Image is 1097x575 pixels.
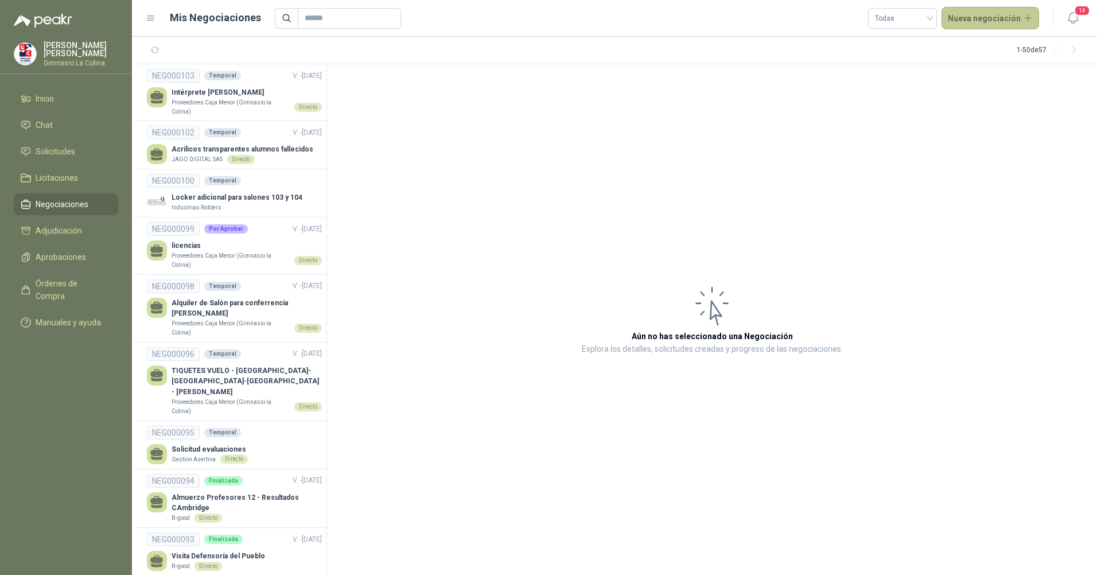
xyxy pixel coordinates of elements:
div: Directo [294,402,322,411]
span: 14 [1074,5,1090,16]
p: B-good [172,562,190,571]
span: V. - [DATE] [293,535,322,543]
a: NEG000099Por AprobarV. -[DATE] licenciasProveedores Caja Menor (Gimnasio la Colina)Directo [147,222,322,269]
div: 1 - 50 de 57 [1017,41,1083,60]
a: NEG000103TemporalV. -[DATE] Intérprete [PERSON_NAME]Proveedores Caja Menor (Gimnasio la Colina)Di... [147,69,322,116]
p: Proveedores Caja Menor (Gimnasio la Colina) [172,319,290,337]
img: Company Logo [147,192,167,212]
a: Aprobaciones [14,246,118,268]
a: Negociaciones [14,193,118,215]
p: JAGO DIGITAL SAS [172,155,223,164]
div: Directo [194,562,222,571]
a: NEG000095TemporalSolicitud evaluacionesGestion AsertivaDirecto [147,426,322,464]
a: Adjudicación [14,220,118,242]
p: Industrias Ridders [172,203,221,212]
div: Directo [227,155,255,164]
div: Directo [294,256,322,265]
a: NEG000098TemporalV. -[DATE] Alquiler de Salón para conferrencia [PERSON_NAME]Proveedores Caja Men... [147,279,322,337]
div: NEG000099 [147,222,200,236]
span: V. - [DATE] [293,282,322,290]
span: V. - [DATE] [293,72,322,80]
img: Company Logo [14,43,36,65]
div: Temporal [204,349,241,359]
div: Finalizada [204,535,243,544]
div: Directo [194,514,222,523]
p: Solicitud evaluaciones [172,444,248,455]
span: Inicio [36,92,54,105]
span: Todas [875,10,930,27]
a: NEG000102TemporalV. -[DATE] Acrílicos transparentes alumnos fallecidosJAGO DIGITAL SASDirecto [147,126,322,164]
a: Órdenes de Compra [14,273,118,307]
p: Proveedores Caja Menor (Gimnasio la Colina) [172,98,290,116]
span: V. - [DATE] [293,476,322,484]
h1: Mis Negociaciones [170,10,261,26]
div: Por Aprobar [204,224,248,234]
p: Gimnasio La Colina [44,60,118,67]
span: Negociaciones [36,198,88,211]
p: Alquiler de Salón para conferrencia [PERSON_NAME] [172,298,322,320]
a: Licitaciones [14,167,118,189]
a: NEG000096TemporalV. -[DATE] TIQUETES VUELO - [GEOGRAPHIC_DATA]-[GEOGRAPHIC_DATA]-[GEOGRAPHIC_DATA... [147,347,322,416]
p: licencias [172,240,322,251]
span: Manuales y ayuda [36,316,101,329]
p: Proveedores Caja Menor (Gimnasio la Colina) [172,251,290,269]
p: Visita Defensoría del Pueblo [172,551,265,562]
span: Aprobaciones [36,251,86,263]
span: Adjudicación [36,224,82,237]
a: Chat [14,114,118,136]
p: Intérprete [PERSON_NAME] [172,87,322,98]
span: V. - [DATE] [293,349,322,358]
div: NEG000095 [147,426,200,440]
p: [PERSON_NAME] [PERSON_NAME] [44,41,118,57]
div: Temporal [204,176,241,185]
span: V. - [DATE] [293,225,322,233]
img: Logo peakr [14,14,72,28]
p: Explora los detalles, solicitudes creadas y progreso de las negociaciones. [582,343,843,356]
div: Directo [294,324,322,333]
p: B-good [172,514,190,523]
div: NEG000096 [147,347,200,361]
span: Órdenes de Compra [36,277,107,302]
a: NEG000094FinalizadaV. -[DATE] Almuerzo Profesores 12 - Resultados CAmbridgeB-goodDirecto [147,474,322,523]
div: NEG000098 [147,279,200,293]
h3: Aún no has seleccionado una Negociación [632,330,793,343]
p: Gestion Asertiva [172,455,216,464]
div: Finalizada [204,476,243,485]
p: TIQUETES VUELO - [GEOGRAPHIC_DATA]-[GEOGRAPHIC_DATA]-[GEOGRAPHIC_DATA] - [PERSON_NAME] [172,366,322,398]
div: Directo [220,454,248,464]
div: Temporal [204,71,241,80]
button: Nueva negociación [942,7,1040,30]
a: Manuales y ayuda [14,312,118,333]
div: NEG000093 [147,533,200,546]
p: Locker adicional para salones 103 y 104 [172,192,302,203]
p: Almuerzo Profesores 12 - Resultados CAmbridge [172,492,322,514]
a: Inicio [14,88,118,110]
div: Temporal [204,428,241,437]
a: NEG000093FinalizadaV. -[DATE] Visita Defensoría del PuebloB-goodDirecto [147,533,322,571]
a: Solicitudes [14,141,118,162]
a: NEG000100TemporalCompany LogoLocker adicional para salones 103 y 104Industrias Ridders [147,174,322,212]
div: Temporal [204,282,241,291]
div: Temporal [204,128,241,137]
div: Directo [294,103,322,112]
button: 14 [1063,8,1083,29]
div: NEG000103 [147,69,200,83]
p: Acrílicos transparentes alumnos fallecidos [172,144,313,155]
div: NEG000100 [147,174,200,188]
span: Chat [36,119,53,131]
span: V. - [DATE] [293,129,322,137]
span: Licitaciones [36,172,78,184]
p: Proveedores Caja Menor (Gimnasio la Colina) [172,398,290,415]
div: NEG000094 [147,474,200,488]
div: NEG000102 [147,126,200,139]
span: Solicitudes [36,145,75,158]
